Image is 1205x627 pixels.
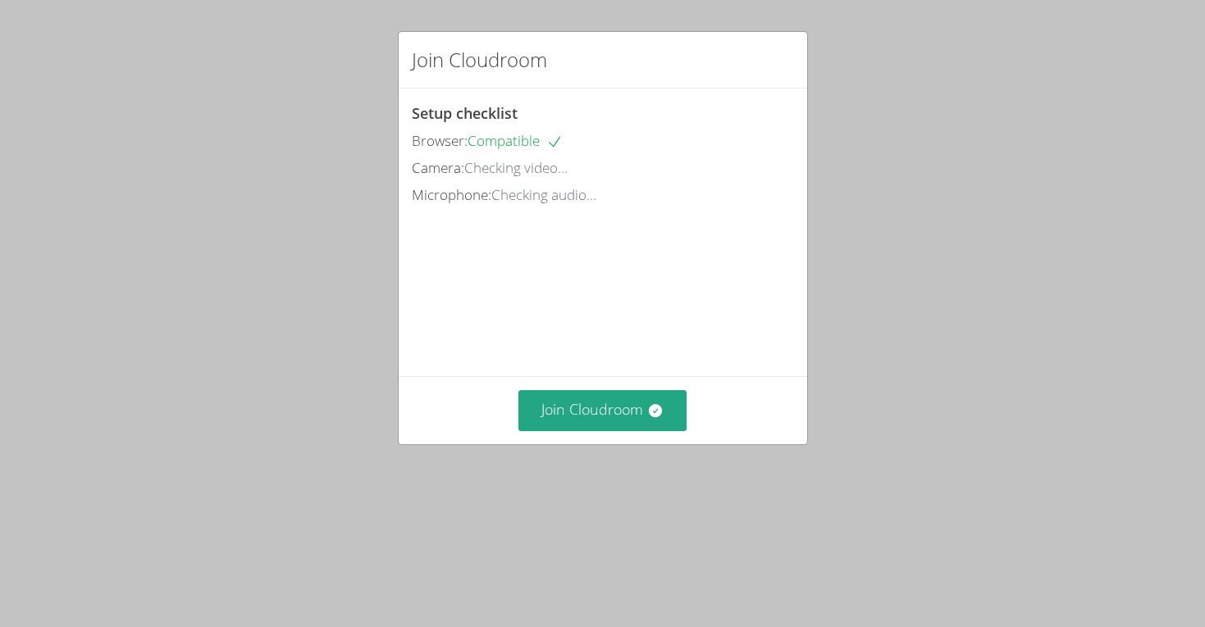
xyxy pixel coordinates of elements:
span: Checking video... [464,158,568,177]
span: Compatible [468,131,563,150]
span: Camera: [412,158,464,177]
span: Microphone: [412,185,491,204]
button: Join Cloudroom [518,390,687,430]
span: Setup checklist [412,103,518,123]
h2: Join Cloudroom [412,45,547,75]
span: Browser: [412,131,468,150]
span: Checking audio... [491,185,596,204]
